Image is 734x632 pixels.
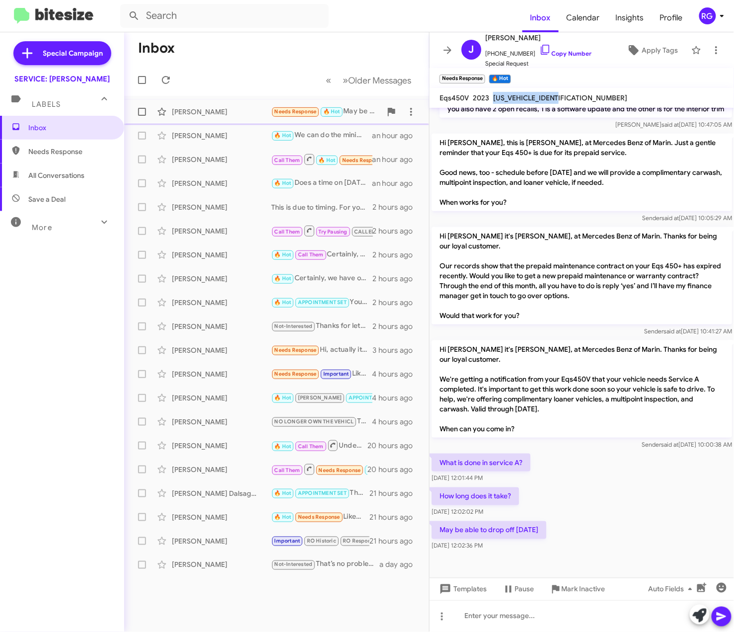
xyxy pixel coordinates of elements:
[271,511,369,523] div: Liked “Thanks, noted. We'll diagnose the intermittent ADAS fault when your assistant schedules. W...
[14,74,110,84] div: SERVICE: [PERSON_NAME]
[432,521,546,539] p: May be able to drop off [DATE]
[440,75,485,83] small: Needs Response
[138,40,175,56] h1: Inbox
[514,580,534,598] span: Pause
[432,227,732,324] p: Hi [PERSON_NAME] it's [PERSON_NAME], at Mercedes Benz of Marin. Thanks for being our loyal custom...
[372,131,421,141] div: an hour ago
[642,41,678,59] span: Apply Tags
[275,371,317,377] span: Needs Response
[43,48,103,58] span: Special Campaign
[652,3,691,32] a: Profile
[271,416,372,427] div: Thanks, we've updated our records to reflect the lease return in [DATE] and removed the vehicle f...
[271,130,372,141] div: We can do the minimum required service A, regular price $612.50. It includes Mercedes-Benz motor ...
[367,441,421,451] div: 20 hours ago
[354,229,375,235] span: CALLED
[271,559,379,570] div: That’s no problem at all; you can disregard the reminder for now. When the service indicator come...
[432,454,530,472] p: What is done in service A?
[542,580,613,598] button: Mark Inactive
[522,3,559,32] a: Inbox
[275,561,313,568] span: Not-Interested
[372,417,421,427] div: 4 hours ago
[608,3,652,32] a: Insights
[432,508,483,516] span: [DATE] 12:02:02 PM
[172,250,271,260] div: [PERSON_NAME]
[275,275,292,282] span: 🔥 Hot
[172,465,271,474] div: [PERSON_NAME]
[489,75,511,83] small: 🔥 Hot
[348,75,411,86] span: Older Messages
[372,178,421,188] div: an hour ago
[367,465,421,474] div: 20 hours ago
[615,121,732,128] span: [PERSON_NAME] [DATE] 10:47:05 AM
[559,3,608,32] a: Calendar
[172,107,271,117] div: [PERSON_NAME]
[275,418,354,425] span: NO LONGER OWN THE VEHICL
[663,327,681,335] span: said at
[172,274,271,284] div: [PERSON_NAME]
[642,441,732,448] span: Sender [DATE] 10:00:38 AM
[275,323,313,329] span: Not-Interested
[373,321,421,331] div: 2 hours ago
[275,180,292,186] span: 🔥 Hot
[323,371,349,377] span: Important
[271,297,373,308] div: Your [DATE] morning appointment is confirmed. We'll note your husband will pick you up and will p...
[275,347,317,353] span: Needs Response
[349,395,397,401] span: APPOINTMENT SET
[271,463,367,475] div: Inbound Call
[271,273,373,284] div: Certainly, we have openings after the 27th. Which day and time range works for you? Appointments ...
[369,512,421,522] div: 21 hours ago
[172,178,271,188] div: [PERSON_NAME]
[323,108,340,115] span: 🔥 Hot
[271,249,373,260] div: Certainly, this upcoming maintenance covers the brake [MEDICAL_DATA], dust filer replacement, com...
[641,580,704,598] button: Auto Fields
[618,41,686,59] button: Apply Tags
[343,74,348,86] span: »
[320,70,417,90] nav: Page navigation example
[271,368,372,380] div: Liked “Our apologies, your last service was completed on [DATE] at 9,975 miles. We'll review our ...
[432,474,483,482] span: [DATE] 12:01:44 PM
[298,490,347,496] span: APPOINTMENT SET
[271,225,373,237] div: Great, thank you. When you're ready, reply to this text and we’ll schedule your appointment. We o...
[372,369,421,379] div: 4 hours ago
[661,121,679,128] span: said at
[485,59,591,69] span: Special Request
[342,157,384,163] span: Needs Response
[28,194,66,204] span: Save a Deal
[172,345,271,355] div: [PERSON_NAME]
[373,250,421,260] div: 2 hours ago
[562,580,605,598] span: Mark Inactive
[644,327,732,335] span: Sender [DATE] 10:41:27 AM
[275,229,300,235] span: Call Them
[271,392,372,403] div: That works, I've reserved 16th at 1:00 PM for drop off and a loaner reserved. Please bring your d...
[485,44,591,59] span: [PHONE_NUMBER]
[343,538,402,544] span: RO Responded Historic
[172,226,271,236] div: [PERSON_NAME]
[649,580,696,598] span: Auto Fields
[13,41,111,65] a: Special Campaign
[642,214,732,222] span: Sender [DATE] 10:05:29 AM
[275,443,292,450] span: 🔥 Hot
[298,395,342,401] span: [PERSON_NAME]
[271,153,372,165] div: Inbound Call
[319,467,361,474] span: Needs Response
[172,441,271,451] div: [PERSON_NAME]
[485,32,591,44] span: [PERSON_NAME]
[430,580,495,598] button: Templates
[275,132,292,139] span: 🔥 Hot
[172,131,271,141] div: [PERSON_NAME]
[298,514,340,520] span: Needs Response
[172,488,271,498] div: [PERSON_NAME] Dalsager
[319,229,348,235] span: Try Pausing
[473,93,489,102] span: 2023
[372,393,421,403] div: 4 hours ago
[495,580,542,598] button: Pause
[172,369,271,379] div: [PERSON_NAME]
[271,535,369,547] div: Sounds good
[275,108,317,115] span: Needs Response
[271,344,373,356] div: Hi, actually it's not due yet. I don't drive it very much. Thank you for checking in
[440,93,469,102] span: Eqs450V
[271,439,367,452] div: Understood, I’ve canceled your [DATE] appointment and loaner reservation. I’ll note the service d...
